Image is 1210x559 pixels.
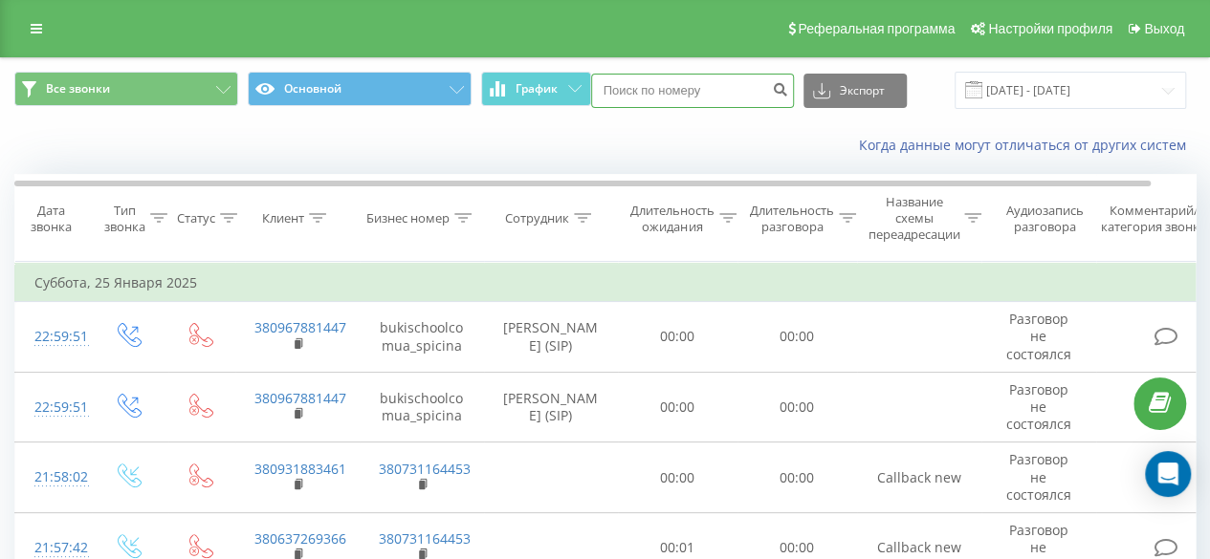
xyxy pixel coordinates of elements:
[998,203,1090,235] div: Аудиозапись разговора
[34,389,73,426] div: 22:59:51
[262,210,304,226] div: Клиент
[481,72,591,106] button: График
[46,81,110,97] span: Все звонки
[248,72,472,106] button: Основной
[34,459,73,496] div: 21:58:02
[14,72,238,106] button: Все звонки
[1006,310,1071,362] span: Разговор не состоялся
[737,442,857,513] td: 00:00
[254,460,346,478] a: 380931883461
[591,74,794,108] input: Поиск по номеру
[857,442,981,513] td: Callback new
[104,203,145,235] div: Тип звонка
[484,302,618,373] td: [PERSON_NAME] (SIP)
[379,460,471,478] a: 380731164453
[516,82,558,96] span: График
[859,136,1196,154] a: Когда данные могут отличаться от других систем
[1006,380,1071,433] span: Разговор не состоялся
[484,372,618,442] td: [PERSON_NAME] (SIP)
[750,203,834,235] div: Длительность разговора
[1098,203,1210,235] div: Комментарий/категория звонка
[254,389,346,407] a: 380967881447
[505,210,569,226] div: Сотрудник
[868,194,959,243] div: Название схемы переадресации
[360,302,484,373] td: bukischoolcomua_spicina
[803,74,907,108] button: Экспорт
[15,203,86,235] div: Дата звонка
[1144,21,1184,36] span: Выход
[798,21,955,36] span: Реферальная программа
[737,302,857,373] td: 00:00
[618,442,737,513] td: 00:00
[254,529,346,548] a: 380637269366
[1006,450,1071,503] span: Разговор не состоялся
[177,210,215,226] div: Статус
[1145,451,1191,497] div: Open Intercom Messenger
[360,372,484,442] td: bukischoolcomua_spicina
[630,203,715,235] div: Длительность ожидания
[988,21,1112,36] span: Настройки профиля
[34,318,73,355] div: 22:59:51
[366,210,450,226] div: Бизнес номер
[618,372,737,442] td: 00:00
[618,302,737,373] td: 00:00
[254,318,346,336] a: 380967881447
[379,529,471,548] a: 380731164453
[737,372,857,442] td: 00:00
